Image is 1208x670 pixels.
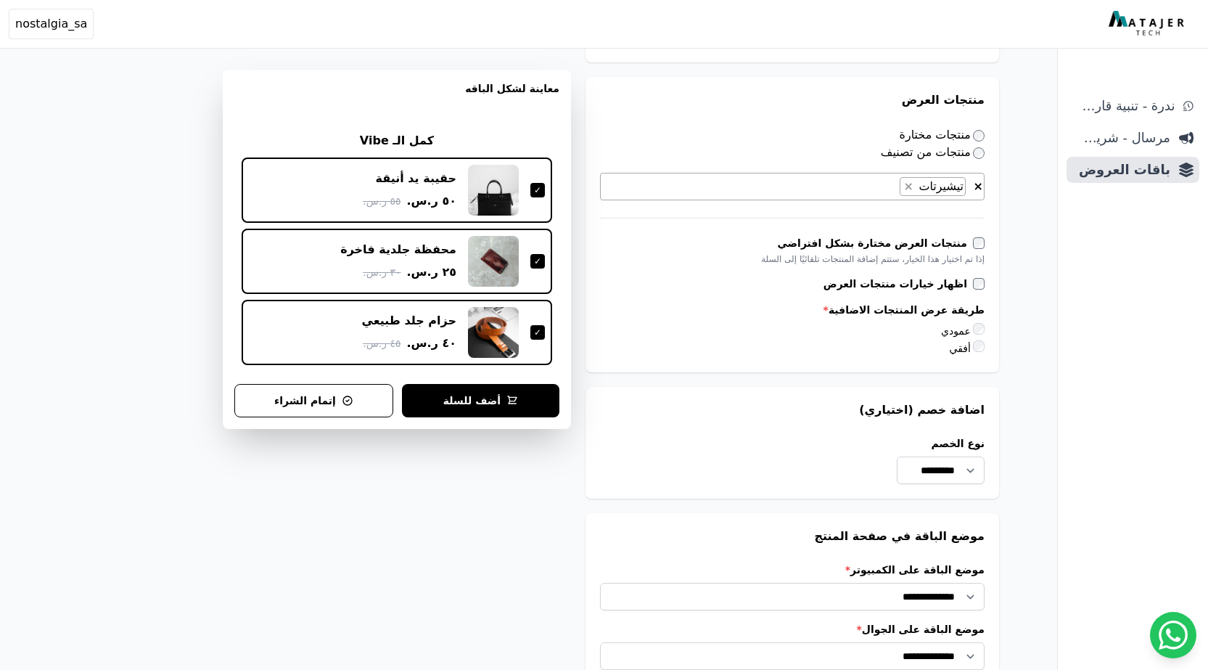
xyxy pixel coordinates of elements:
[600,303,985,317] label: طريقة عرض المنتجات الاضافية
[600,91,985,109] h3: منتجات العرض
[973,130,985,142] input: منتجات مختارة
[600,528,985,545] h3: موضع الباقة في صفحة المنتج
[468,236,519,287] img: محفظة جلدية فاخرة
[360,132,434,150] h2: كمل الـ Vibe
[900,178,916,195] button: Remove item
[887,179,896,196] textarea: Search
[1072,128,1170,148] span: مرسال - شريط دعاية
[362,313,457,329] div: حزام جلد طبيعي
[363,194,400,209] span: ٥٥ ر.س.
[973,177,984,192] button: Remove all items
[600,622,985,637] label: موضع الباقة على الجوال
[406,263,456,281] span: ٢٥ ر.س.
[974,179,983,193] span: ×
[973,147,985,159] input: منتجات من تصنيف
[600,401,985,419] h3: اضافة خصم (اختياري)
[903,179,913,193] span: ×
[406,335,456,352] span: ٤٠ ر.س.
[600,253,985,265] div: إذا تم اختيار هذا الخيار، ستتم إضافة المنتجات تلقائيًا إلى السلة
[1072,96,1175,116] span: ندرة - تنبية قارب علي النفاذ
[9,9,94,39] button: nostalgia_sa
[973,323,985,335] input: عمودي
[15,15,87,33] span: nostalgia_sa
[468,307,519,358] img: حزام جلد طبيعي
[234,81,559,113] h3: معاينة لشكل الباقه
[881,145,985,159] label: منتجات من تصنيف
[1072,160,1170,180] span: باقات العروض
[363,265,400,280] span: ٣٠ ر.س.
[406,192,456,210] span: ٥٠ ر.س.
[941,325,985,337] label: عمودي
[900,128,985,142] label: منتجات مختارة
[777,236,973,250] label: منتجات العرض مختارة بشكل افتراضي
[1109,11,1188,37] img: MatajerTech Logo
[468,165,519,216] img: حقيبة يد أنيقة
[402,384,559,417] button: أضف للسلة
[897,436,985,451] label: نوع الخصم
[376,171,456,187] div: حقيبة يد أنيقة
[949,343,985,354] label: أفقي
[340,242,456,258] div: محفظة جلدية فاخرة
[600,563,985,577] label: موضع الباقة على الكمبيوتر
[234,384,393,417] button: إتمام الشراء
[823,277,973,291] label: اظهار خيارات منتجات العرض
[915,179,965,193] span: تيشيرتات
[973,340,985,352] input: أفقي
[900,177,966,196] li: تيشيرتات
[363,336,400,351] span: ٤٥ ر.س.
